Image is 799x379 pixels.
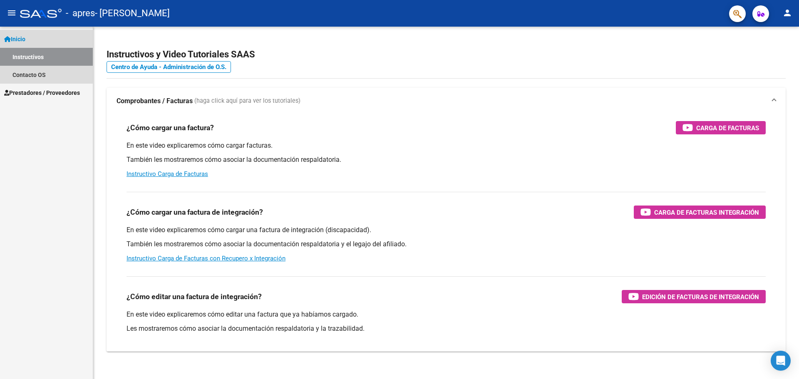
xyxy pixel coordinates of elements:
mat-icon: person [782,8,792,18]
span: Inicio [4,35,25,44]
button: Carga de Facturas Integración [634,206,766,219]
span: - apres [66,4,95,22]
span: (haga click aquí para ver los tutoriales) [194,97,300,106]
button: Edición de Facturas de integración [622,290,766,303]
a: Centro de Ayuda - Administración de O.S. [107,61,231,73]
div: Open Intercom Messenger [771,351,791,371]
span: Carga de Facturas Integración [654,207,759,218]
span: Prestadores / Proveedores [4,88,80,97]
p: En este video explicaremos cómo editar una factura que ya habíamos cargado. [127,310,766,319]
mat-icon: menu [7,8,17,18]
span: Carga de Facturas [696,123,759,133]
strong: Comprobantes / Facturas [117,97,193,106]
h3: ¿Cómo editar una factura de integración? [127,291,262,302]
div: Comprobantes / Facturas (haga click aquí para ver los tutoriales) [107,114,786,352]
h3: ¿Cómo cargar una factura? [127,122,214,134]
p: Les mostraremos cómo asociar la documentación respaldatoria y la trazabilidad. [127,324,766,333]
h3: ¿Cómo cargar una factura de integración? [127,206,263,218]
button: Carga de Facturas [676,121,766,134]
p: También les mostraremos cómo asociar la documentación respaldatoria. [127,155,766,164]
mat-expansion-panel-header: Comprobantes / Facturas (haga click aquí para ver los tutoriales) [107,88,786,114]
p: En este video explicaremos cómo cargar una factura de integración (discapacidad). [127,225,766,235]
span: Edición de Facturas de integración [642,292,759,302]
h2: Instructivos y Video Tutoriales SAAS [107,47,786,62]
span: - [PERSON_NAME] [95,4,170,22]
a: Instructivo Carga de Facturas con Recupero x Integración [127,255,285,262]
a: Instructivo Carga de Facturas [127,170,208,178]
p: En este video explicaremos cómo cargar facturas. [127,141,766,150]
p: También les mostraremos cómo asociar la documentación respaldatoria y el legajo del afiliado. [127,240,766,249]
